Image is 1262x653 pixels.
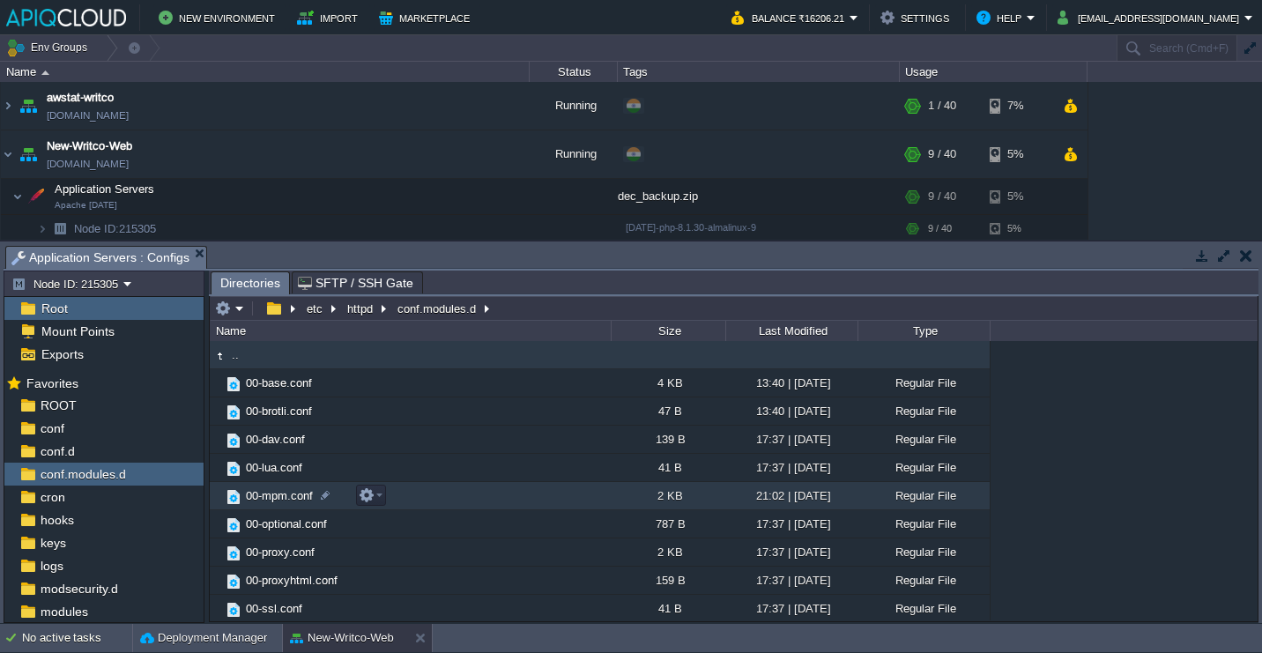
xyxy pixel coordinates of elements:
button: Deployment Manager [140,629,267,647]
div: Running [530,130,618,178]
div: 17:37 | [DATE] [725,567,857,594]
img: APIQCloud [6,9,126,26]
a: [DOMAIN_NAME] [47,155,129,173]
a: 00-mpm.conf [243,488,315,503]
a: conf.modules.d [37,466,129,482]
span: 00-ssl.conf [243,601,305,616]
span: 00-proxyhtml.conf [243,573,340,588]
button: New-Writco-Web [290,629,394,647]
div: 13:40 | [DATE] [725,397,857,425]
a: 00-proxy.conf [243,545,317,560]
div: 787 B [611,510,725,538]
a: hooks [37,512,77,528]
div: 21:02 | [DATE] [725,482,857,509]
img: AMDAwAAAACH5BAEAAAAALAAAAAABAAEAAAICRAEAOw== [224,459,243,479]
span: Node ID: [74,222,119,235]
a: Mount Points [38,323,117,339]
img: AMDAwAAAACH5BAEAAAAALAAAAAABAAEAAAICRAEAOw== [210,369,224,397]
img: AMDAwAAAACH5BAEAAAAALAAAAAABAAEAAAICRAEAOw== [224,431,243,450]
div: Status [531,62,617,82]
span: cron [37,489,68,505]
div: Usage [901,62,1087,82]
img: AMDAwAAAACH5BAEAAAAALAAAAAABAAEAAAICRAEAOw== [210,426,224,453]
div: 1 / 40 [928,82,956,130]
img: AMDAwAAAACH5BAEAAAAALAAAAAABAAEAAAICRAEAOw== [210,346,229,366]
div: Size [612,321,725,341]
img: AMDAwAAAACH5BAEAAAAALAAAAAABAAEAAAICRAEAOw== [1,130,15,178]
img: AMDAwAAAACH5BAEAAAAALAAAAAABAAEAAAICRAEAOw== [224,375,243,394]
div: 17:37 | [DATE] [725,426,857,453]
img: AMDAwAAAACH5BAEAAAAALAAAAAABAAEAAAICRAEAOw== [16,130,41,178]
div: 9 / 40 [928,179,956,214]
div: Regular File [857,595,990,622]
img: AMDAwAAAACH5BAEAAAAALAAAAAABAAEAAAICRAEAOw== [224,544,243,563]
div: Tags [619,62,899,82]
div: Regular File [857,454,990,481]
img: AMDAwAAAACH5BAEAAAAALAAAAAABAAEAAAICRAEAOw== [12,179,23,214]
a: New-Writco-Web [47,137,132,155]
img: AMDAwAAAACH5BAEAAAAALAAAAAABAAEAAAICRAEAOw== [41,70,49,75]
span: 215305 [72,221,159,236]
span: 00-lua.conf [243,460,305,475]
a: Favorites [23,376,81,390]
img: AMDAwAAAACH5BAEAAAAALAAAAAABAAEAAAICRAEAOw== [210,397,224,425]
div: 9 / 40 [928,130,956,178]
button: Node ID: 215305 [11,276,123,292]
button: conf.modules.d [395,301,480,316]
a: 00-brotli.conf [243,404,315,419]
button: etc [304,301,327,316]
a: [DOMAIN_NAME] [47,107,129,124]
img: AMDAwAAAACH5BAEAAAAALAAAAAABAAEAAAICRAEAOw== [37,215,48,242]
a: Exports [38,346,86,362]
span: modules [37,604,91,620]
button: Import [297,7,363,28]
div: 47 B [611,397,725,425]
img: AMDAwAAAACH5BAEAAAAALAAAAAABAAEAAAICRAEAOw== [210,538,224,566]
div: 41 B [611,595,725,622]
div: 139 B [611,426,725,453]
img: AMDAwAAAACH5BAEAAAAALAAAAAABAAEAAAICRAEAOw== [224,516,243,535]
img: AMDAwAAAACH5BAEAAAAALAAAAAABAAEAAAICRAEAOw== [210,567,224,594]
div: 5% [990,215,1047,242]
div: 41 B [611,454,725,481]
div: 9 / 40 [928,215,952,242]
a: modsecurity.d [37,581,121,597]
div: 13:40 | [DATE] [725,369,857,397]
a: Node ID:215305 [72,221,159,236]
div: Name [2,62,529,82]
div: 17:37 | [DATE] [725,538,857,566]
div: Regular File [857,538,990,566]
a: awstat-writco [47,89,114,107]
div: Last Modified [727,321,857,341]
a: Root [38,301,71,316]
button: Help [976,7,1027,28]
div: 17:37 | [DATE] [725,510,857,538]
div: Regular File [857,397,990,425]
a: ROOT [37,397,79,413]
div: Regular File [857,567,990,594]
button: New Environment [159,7,280,28]
img: AMDAwAAAACH5BAEAAAAALAAAAAABAAEAAAICRAEAOw== [24,179,48,214]
span: conf.d [37,443,78,459]
div: 17:37 | [DATE] [725,595,857,622]
div: Regular File [857,426,990,453]
div: Running [530,82,618,130]
span: keys [37,535,69,551]
a: conf [37,420,67,436]
a: .. [229,347,241,362]
button: Settings [880,7,954,28]
div: 7% [990,82,1047,130]
span: 00-base.conf [243,375,315,390]
div: 4 KB [611,369,725,397]
span: Directories [220,272,280,294]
